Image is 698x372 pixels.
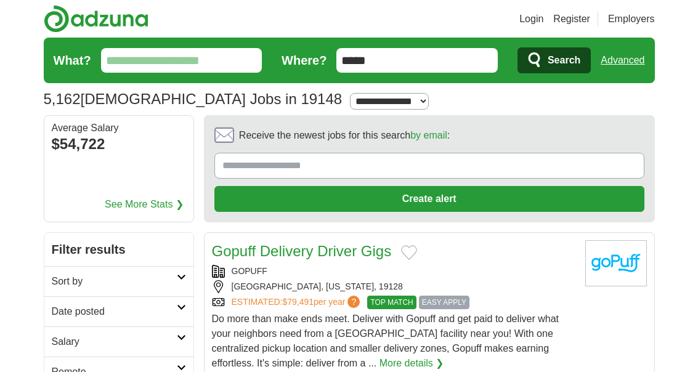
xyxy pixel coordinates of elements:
h2: Salary [52,334,177,349]
h2: Date posted [52,304,177,319]
span: TOP MATCH [367,296,416,309]
span: ? [347,296,360,308]
div: [GEOGRAPHIC_DATA], [US_STATE], 19128 [212,280,575,293]
img: Adzuna logo [44,5,148,33]
span: Search [548,48,580,73]
a: Date posted [44,296,193,326]
a: by email [410,130,447,140]
button: Add to favorite jobs [401,245,417,260]
h2: Filter results [44,233,193,266]
a: Gopuff Delivery Driver Gigs [212,243,392,259]
span: $79,491 [282,297,314,307]
span: Do more than make ends meet. Deliver with Gopuff and get paid to deliver what your neighbors need... [212,313,559,368]
a: ESTIMATED:$79,491per year? [232,296,363,309]
a: Advanced [601,48,644,73]
a: Employers [608,12,655,26]
a: See More Stats ❯ [105,197,184,212]
span: EASY APPLY [419,296,469,309]
a: Login [519,12,543,26]
img: goPuff logo [585,240,647,286]
a: Register [553,12,590,26]
label: What? [54,51,91,70]
a: More details ❯ [379,356,444,371]
a: GOPUFF [232,266,267,276]
h1: [DEMOGRAPHIC_DATA] Jobs in 19148 [44,91,343,107]
a: Sort by [44,266,193,296]
div: Average Salary [52,123,186,133]
span: 5,162 [44,88,81,110]
button: Search [517,47,591,73]
a: Salary [44,326,193,357]
span: Receive the newest jobs for this search : [239,128,450,143]
button: Create alert [214,186,644,212]
h2: Sort by [52,274,177,289]
label: Where? [282,51,327,70]
div: $54,722 [52,133,186,155]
